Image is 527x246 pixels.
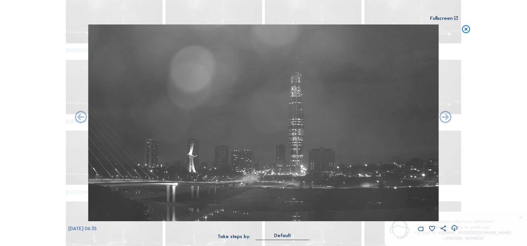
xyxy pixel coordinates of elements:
i: Forward [74,110,88,125]
img: Image [88,24,439,221]
div: Take steps by: [217,234,250,239]
div: Default [274,232,291,238]
div: Fullscreen [430,16,453,21]
div: Default [256,232,309,240]
span: [DATE] 06:35 [69,225,97,231]
i: Back [438,110,453,125]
